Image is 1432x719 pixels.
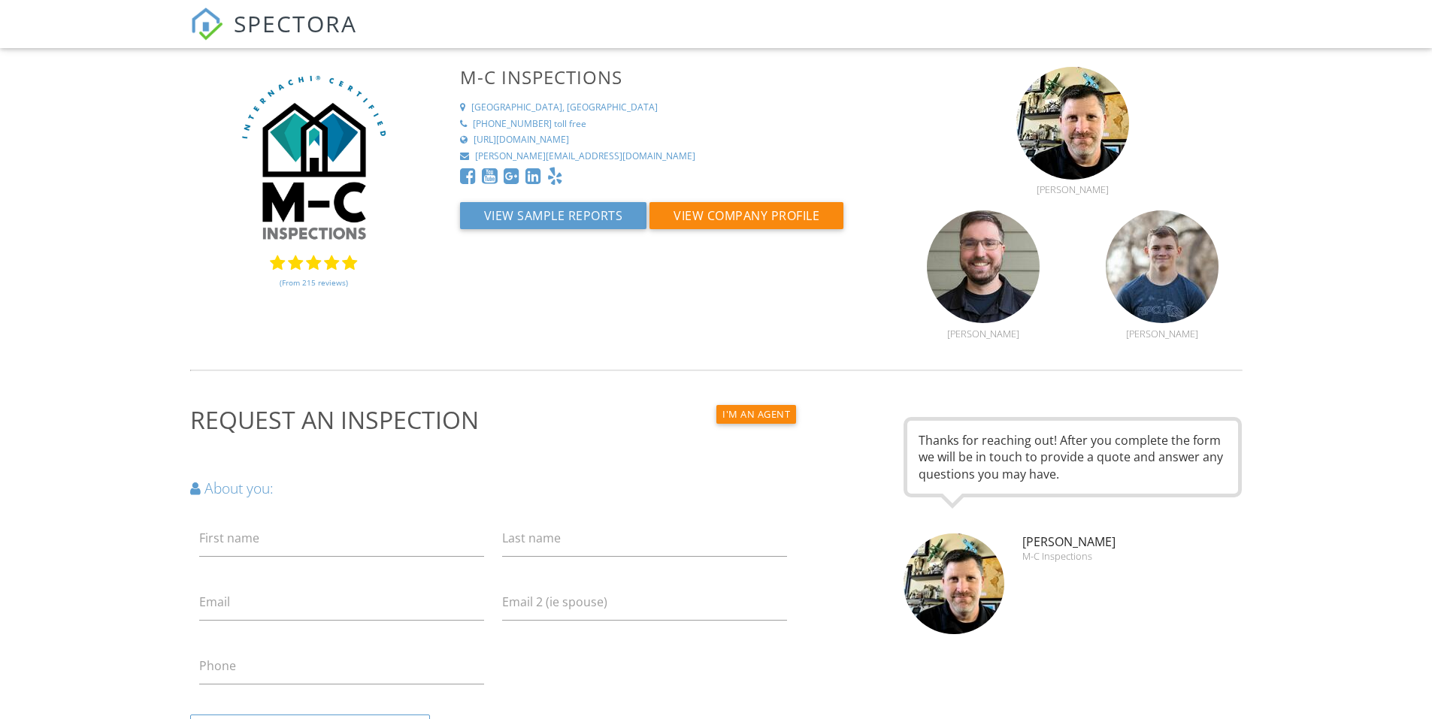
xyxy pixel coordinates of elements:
[904,533,1004,634] img: matt.jpg
[234,8,357,39] span: SPECTORA
[992,183,1152,195] div: [PERSON_NAME]
[474,134,569,147] div: [URL][DOMAIN_NAME]
[1082,328,1242,340] div: [PERSON_NAME]
[190,8,223,41] img: The Best Home Inspection Software - Spectora
[904,417,1243,497] div: Thanks for reaching out! After you complete the form we will be in touch to provide a quote and a...
[223,67,404,247] img: MC-logo_1.jpg
[649,202,843,229] button: View Company Profile
[190,480,797,496] h6: About you:
[1016,67,1129,180] img: matt.jpg
[473,118,586,131] div: [PHONE_NUMBER] toll free
[475,150,695,163] div: [PERSON_NAME][EMAIL_ADDRESS][DOMAIN_NAME]
[460,134,886,147] a: [URL][DOMAIN_NAME]
[280,270,348,295] a: (From 215 reviews)
[904,328,1064,340] div: [PERSON_NAME]
[199,530,259,546] label: First name
[1022,550,1242,562] div: M-C Inspections
[716,405,796,421] a: I'm an agent
[716,405,796,424] button: I'm an agent
[460,67,886,87] h3: M-C Inspections
[649,212,843,228] a: View Company Profile
[471,101,658,114] div: [GEOGRAPHIC_DATA], [GEOGRAPHIC_DATA]
[1082,310,1242,339] a: [PERSON_NAME]
[190,20,357,52] a: SPECTORA
[460,118,886,131] a: [PHONE_NUMBER] toll free
[1106,210,1219,323] img: 578cantrell.jpg
[927,210,1040,323] img: kyle_jacobson.jpg
[460,150,886,163] a: [PERSON_NAME][EMAIL_ADDRESS][DOMAIN_NAME]
[992,167,1152,195] a: [PERSON_NAME]
[190,405,797,435] h2: Request an Inspection
[460,202,647,229] button: View Sample Reports
[904,310,1064,339] a: [PERSON_NAME]
[199,657,236,674] label: Phone
[460,212,650,228] a: View Sample Reports
[502,594,607,610] label: Email 2 (ie spouse)
[502,530,561,546] label: Last name
[1013,533,1251,562] div: [PERSON_NAME]
[199,594,230,610] label: Email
